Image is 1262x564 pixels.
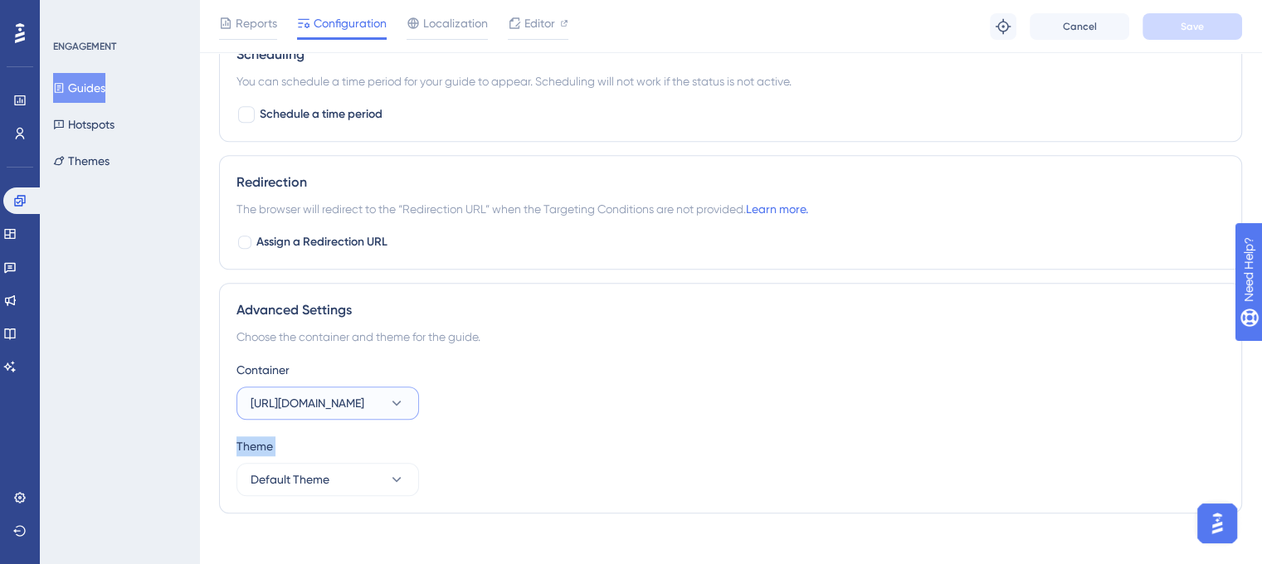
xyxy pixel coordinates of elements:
button: Save [1143,13,1242,40]
span: [URL][DOMAIN_NAME] [251,393,364,413]
button: Hotspots [53,109,115,139]
span: Editor [524,13,555,33]
span: Assign a Redirection URL [256,232,387,252]
iframe: UserGuiding AI Assistant Launcher [1192,498,1242,548]
span: The browser will redirect to the “Redirection URL” when the Targeting Conditions are not provided. [236,199,808,219]
div: Choose the container and theme for the guide. [236,327,1225,347]
span: Configuration [314,13,387,33]
button: Default Theme [236,463,419,496]
div: Advanced Settings [236,300,1225,320]
button: Guides [53,73,105,103]
button: Cancel [1030,13,1129,40]
div: Container [236,360,1225,380]
div: ENGAGEMENT [53,40,116,53]
span: Localization [423,13,488,33]
button: Themes [53,146,110,176]
span: Save [1181,20,1204,33]
span: Schedule a time period [260,105,382,124]
div: Theme [236,436,1225,456]
div: Scheduling [236,45,1225,65]
a: Learn more. [746,202,808,216]
span: Default Theme [251,469,329,489]
button: [URL][DOMAIN_NAME] [236,387,419,420]
div: Redirection [236,173,1225,192]
span: Need Help? [39,4,104,24]
span: Cancel [1063,20,1097,33]
span: Reports [236,13,277,33]
div: You can schedule a time period for your guide to appear. Scheduling will not work if the status i... [236,71,1225,91]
